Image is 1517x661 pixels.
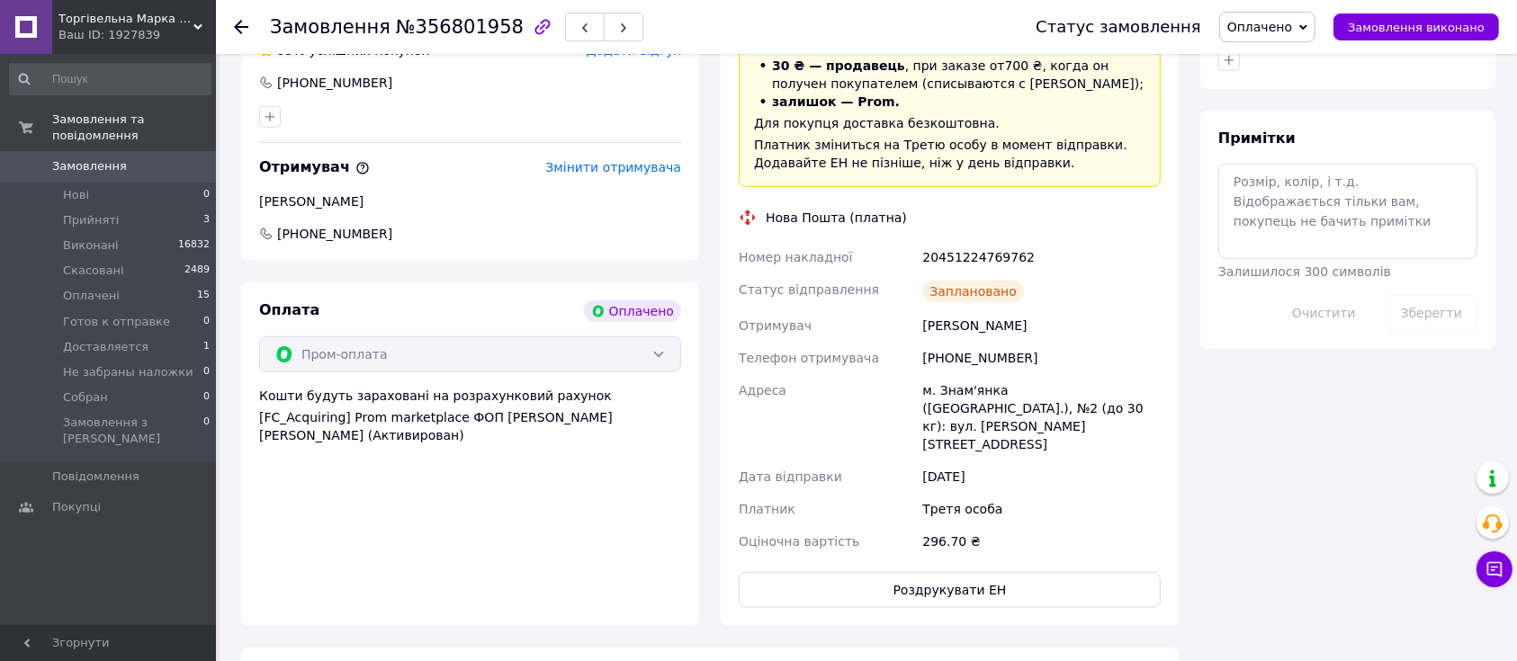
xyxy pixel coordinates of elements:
[275,225,394,243] span: [PHONE_NUMBER]
[1218,130,1296,147] span: Примітки
[52,499,101,515] span: Покупці
[275,74,394,92] div: [PHONE_NUMBER]
[739,282,879,297] span: Статус відправлення
[919,374,1164,460] div: м. Знам'янка ([GEOGRAPHIC_DATA].), №2 (до 30 кг): вул. [PERSON_NAME][STREET_ADDRESS]
[197,288,210,304] span: 15
[259,387,681,444] div: Кошти будуть зараховані на розрахунковий рахунок
[259,408,681,444] div: [FC_Acquiring] Prom marketplace ФОП [PERSON_NAME] [PERSON_NAME] (Активирован)
[772,58,905,73] span: 30 ₴ — продавець
[1227,20,1292,34] span: Оплачено
[203,314,210,330] span: 0
[203,364,210,380] span: 0
[63,288,120,304] span: Оплачені
[63,187,89,203] span: Нові
[739,502,795,516] span: Платник
[63,237,119,254] span: Виконані
[584,300,681,322] div: Оплачено
[184,263,210,279] span: 2489
[203,415,210,447] span: 0
[1036,18,1201,36] div: Статус замовлення
[63,389,108,406] span: Собран
[63,339,148,355] span: Доставляется
[270,16,390,38] span: Замовлення
[739,250,853,264] span: Номер накладної
[739,351,879,365] span: Телефон отримувача
[63,415,203,447] span: Замовлення з [PERSON_NAME]
[63,263,124,279] span: Скасовані
[739,469,842,484] span: Дата відправки
[178,237,210,254] span: 16832
[761,209,911,227] div: Нова Пошта (платна)
[1348,21,1485,34] span: Замовлення виконано
[58,11,193,27] span: Торгівельна Марка "FromFactory"
[396,16,524,38] span: №356801958
[1333,13,1499,40] button: Замовлення виконано
[277,43,305,58] span: 95%
[919,525,1164,558] div: 296.70 ₴
[259,192,681,210] div: [PERSON_NAME]
[203,389,210,406] span: 0
[52,469,139,485] span: Повідомлення
[739,572,1161,608] button: Роздрукувати ЕН
[919,241,1164,273] div: 20451224769762
[203,187,210,203] span: 0
[203,212,210,228] span: 3
[587,43,681,58] span: Додати відгук
[234,18,248,36] div: Повернутися назад
[203,339,210,355] span: 1
[919,460,1164,493] div: [DATE]
[739,534,859,549] span: Оціночна вартість
[58,27,216,43] div: Ваш ID: 1927839
[1218,264,1391,279] span: Залишилося 300 символів
[63,314,170,330] span: Готов к отправке
[754,114,1145,132] div: Для покупця доставка безкоштовна.
[259,158,370,175] span: Отримувач
[52,112,216,144] span: Замовлення та повідомлення
[9,63,211,95] input: Пошук
[63,364,193,380] span: Не забраны наложки
[52,158,127,174] span: Замовлення
[63,212,119,228] span: Прийняті
[1477,551,1513,587] button: Чат з покупцем
[754,57,1145,93] li: , при заказе от 700 ₴ , когда он получен покупателем (списываются с [PERSON_NAME]);
[772,94,900,109] span: залишок — Prom.
[739,318,812,333] span: Отримувач
[259,301,319,318] span: Оплата
[919,342,1164,374] div: [PHONE_NUMBER]
[739,383,786,397] span: Адреса
[919,493,1164,525] div: Третя особа
[754,136,1145,172] div: Платник зміниться на Третю особу в момент відправки. Додавайте ЕН не пізніше, ніж у день відправки.
[545,160,681,174] span: Змінити отримувача
[919,309,1164,342] div: [PERSON_NAME]
[922,281,1024,302] div: Заплановано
